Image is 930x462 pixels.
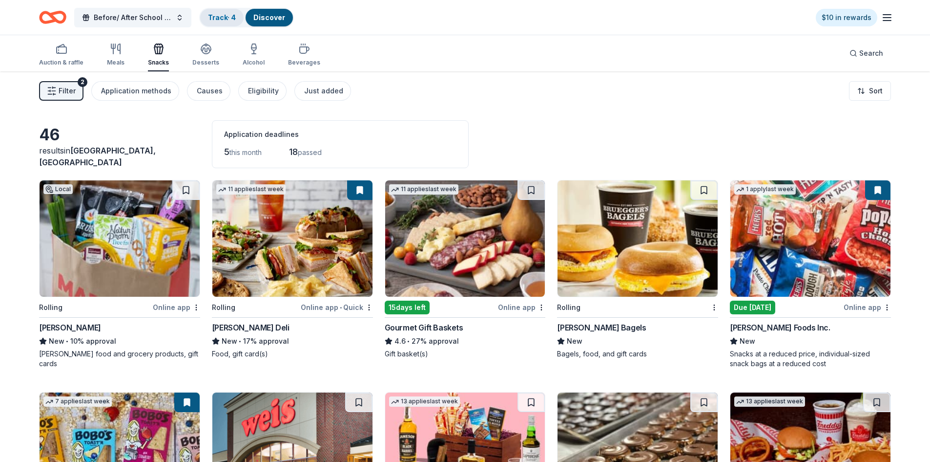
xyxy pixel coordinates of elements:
span: • [66,337,68,345]
div: Application methods [101,85,171,97]
div: [PERSON_NAME] [39,322,101,333]
button: Just added [294,81,351,101]
button: Desserts [192,39,219,71]
a: Track· 4 [208,13,236,22]
div: 10% approval [39,335,200,347]
span: • [239,337,241,345]
div: Alcohol [243,59,265,66]
div: Food, gift card(s) [212,349,373,359]
div: Auction & raffle [39,59,83,66]
span: Search [859,47,883,59]
span: in [39,146,156,167]
div: 2 [78,77,87,87]
span: New [222,335,237,347]
div: 1 apply last week [734,184,796,195]
div: 11 applies last week [216,184,286,195]
div: [PERSON_NAME] Deli [212,322,289,333]
button: Auction & raffle [39,39,83,71]
button: Snacks [148,39,169,71]
button: Eligibility [238,81,287,101]
button: Search [842,44,891,63]
a: Image for Herr Foods Inc.1 applylast weekDue [DATE]Online app[PERSON_NAME] Foods Inc.NewSnacks at... [730,180,891,369]
a: Image for Bruegger's BagelsRolling[PERSON_NAME] BagelsNewBagels, food, and gift cards [557,180,718,359]
button: Alcohol [243,39,265,71]
div: 17% approval [212,335,373,347]
div: Online app [153,301,200,313]
div: Desserts [192,59,219,66]
div: Beverages [288,59,320,66]
span: passed [298,148,322,156]
div: [PERSON_NAME] Bagels [557,322,646,333]
div: Local [43,184,73,194]
span: Before/ After School Program [DATE]-[DATE] [94,12,172,23]
div: Rolling [39,302,62,313]
div: 27% approval [385,335,546,347]
div: Gourmet Gift Baskets [385,322,463,333]
div: Meals [107,59,124,66]
div: Application deadlines [224,129,456,140]
span: [GEOGRAPHIC_DATA], [GEOGRAPHIC_DATA] [39,146,156,167]
div: 46 [39,125,200,145]
span: Filter [59,85,76,97]
span: New [567,335,582,347]
div: Snacks at a reduced price, individual-sized snack bags at a reduced cost [730,349,891,369]
button: Application methods [91,81,179,101]
div: Causes [197,85,223,97]
img: Image for Herr Foods Inc. [730,180,890,297]
div: 13 applies last week [389,396,460,407]
button: Meals [107,39,124,71]
div: results [39,145,200,168]
span: 18 [289,147,298,157]
span: • [407,337,410,345]
div: Rolling [557,302,580,313]
div: Eligibility [248,85,279,97]
img: Image for Gourmet Gift Baskets [385,180,545,297]
div: 11 applies last week [389,184,458,195]
div: 15 days left [385,301,430,314]
span: New [49,335,64,347]
img: Image for MARTIN'S [40,180,200,297]
div: Due [DATE] [730,301,775,314]
div: Rolling [212,302,235,313]
div: Bagels, food, and gift cards [557,349,718,359]
a: Image for Gourmet Gift Baskets11 applieslast week15days leftOnline appGourmet Gift Baskets4.6•27%... [385,180,546,359]
button: Filter2 [39,81,83,101]
a: Image for McAlister's Deli11 applieslast weekRollingOnline app•Quick[PERSON_NAME] DeliNew•17% app... [212,180,373,359]
img: Image for McAlister's Deli [212,180,372,297]
div: Online app Quick [301,301,373,313]
img: Image for Bruegger's Bagels [558,180,718,297]
span: this month [229,148,262,156]
span: Sort [869,85,883,97]
div: Gift basket(s) [385,349,546,359]
a: Home [39,6,66,29]
span: 4.6 [394,335,406,347]
div: 7 applies last week [43,396,112,407]
div: [PERSON_NAME] Foods Inc. [730,322,830,333]
div: 13 applies last week [734,396,805,407]
span: 5 [224,147,229,157]
button: Before/ After School Program [DATE]-[DATE] [74,8,191,27]
button: Causes [187,81,230,101]
a: Discover [253,13,285,22]
div: Just added [304,85,343,97]
div: Snacks [148,59,169,66]
div: Online app [498,301,545,313]
span: • [340,304,342,311]
button: Sort [849,81,891,101]
span: New [740,335,755,347]
button: Track· 4Discover [199,8,294,27]
a: $10 in rewards [816,9,877,26]
div: [PERSON_NAME] food and grocery products, gift cards [39,349,200,369]
div: Online app [844,301,891,313]
button: Beverages [288,39,320,71]
a: Image for MARTIN'SLocalRollingOnline app[PERSON_NAME]New•10% approval[PERSON_NAME] food and groce... [39,180,200,369]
